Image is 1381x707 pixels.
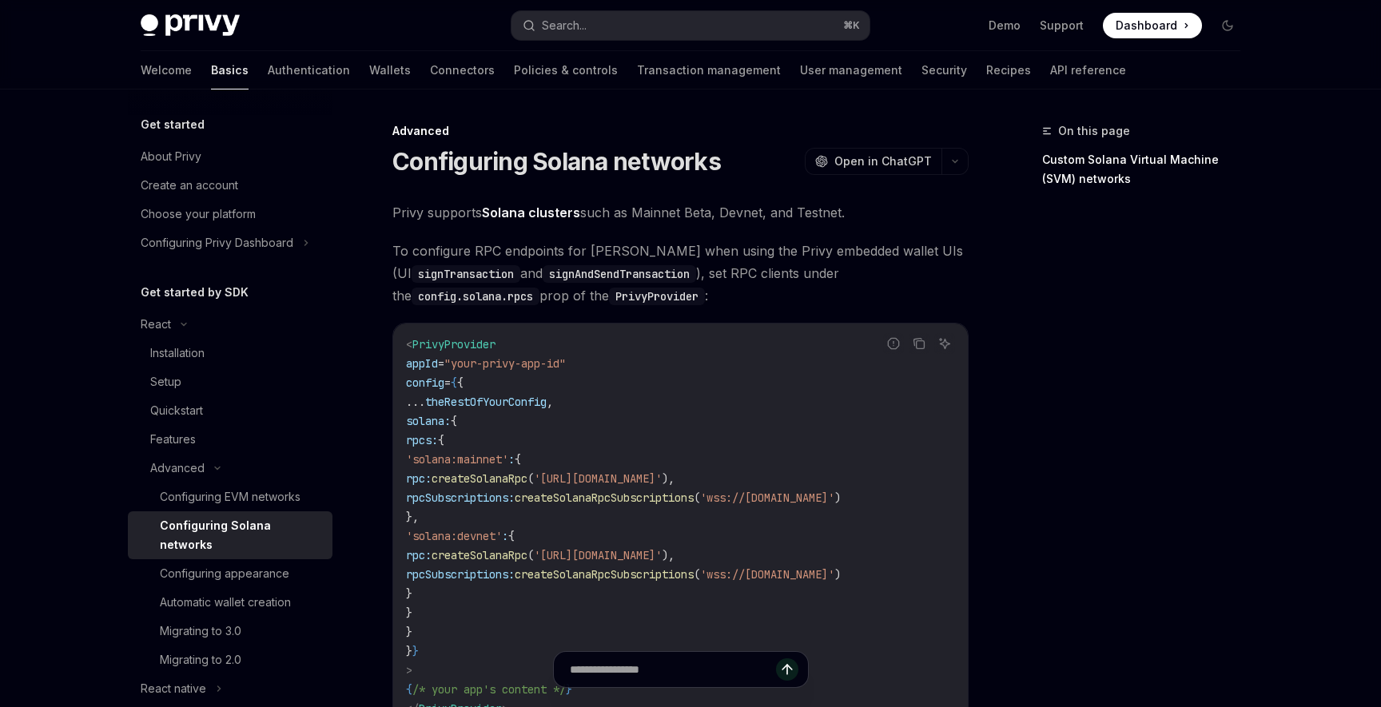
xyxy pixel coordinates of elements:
[451,414,457,428] span: {
[160,487,300,506] div: Configuring EVM networks
[392,123,969,139] div: Advanced
[843,19,860,32] span: ⌘ K
[662,471,675,486] span: ),
[989,18,1021,34] a: Demo
[211,51,249,89] a: Basics
[406,471,432,486] span: rpc:
[482,205,580,221] a: Solana clusters
[141,315,171,334] div: React
[141,115,205,134] h5: Get started
[909,333,929,354] button: Copy the contents from the code block
[128,483,332,511] a: Configuring EVM networks
[160,564,289,583] div: Configuring appearance
[534,548,662,562] span: '[URL][DOMAIN_NAME]'
[150,459,205,478] div: Advanced
[392,147,721,176] h1: Configuring Solana networks
[515,567,694,582] span: createSolanaRpcSubscriptions
[128,142,332,171] a: About Privy
[700,491,834,505] span: 'wss://[DOMAIN_NAME]'
[128,425,332,454] a: Features
[406,337,412,352] span: <
[515,452,521,467] span: {
[1215,13,1240,38] button: Toggle dark mode
[150,372,181,391] div: Setup
[662,548,675,562] span: ),
[406,606,412,620] span: }
[1050,51,1126,89] a: API reference
[543,265,696,283] code: signAndSendTransaction
[805,148,941,175] button: Open in ChatGPT
[141,679,206,698] div: React native
[934,333,955,354] button: Ask AI
[986,51,1031,89] a: Recipes
[141,51,192,89] a: Welcome
[776,658,798,681] button: Send message
[128,339,332,367] a: Installation
[1116,18,1177,34] span: Dashboard
[141,205,256,224] div: Choose your platform
[141,233,293,252] div: Configuring Privy Dashboard
[141,14,240,37] img: dark logo
[150,430,196,449] div: Features
[444,356,566,371] span: "your-privy-app-id"
[834,491,841,505] span: )
[412,337,495,352] span: PrivyProvider
[534,471,662,486] span: '[URL][DOMAIN_NAME]'
[369,51,411,89] a: Wallets
[128,200,332,228] a: Choose your platform
[406,375,444,390] span: config
[128,367,332,396] a: Setup
[128,588,332,617] a: Automatic wallet creation
[406,567,515,582] span: rpcSubscriptions:
[432,471,527,486] span: createSolanaRpc
[128,617,332,645] a: Migrating to 3.0
[150,344,205,363] div: Installation
[1103,13,1202,38] a: Dashboard
[160,622,241,641] div: Migrating to 3.0
[406,529,502,543] span: 'solana:devnet'
[438,433,444,447] span: {
[406,452,508,467] span: 'solana:mainnet'
[834,153,932,169] span: Open in ChatGPT
[406,586,412,601] span: }
[694,567,700,582] span: (
[451,375,457,390] span: {
[1040,18,1084,34] a: Support
[921,51,967,89] a: Security
[514,51,618,89] a: Policies & controls
[542,16,587,35] div: Search...
[406,548,432,562] span: rpc:
[406,510,419,524] span: },
[128,559,332,588] a: Configuring appearance
[1058,121,1130,141] span: On this page
[141,283,249,302] h5: Get started by SDK
[141,147,201,166] div: About Privy
[412,288,539,305] code: config.solana.rpcs
[160,650,241,669] div: Migrating to 2.0
[128,645,332,674] a: Migrating to 2.0
[141,176,238,195] div: Create an account
[609,288,705,305] code: PrivyProvider
[527,548,534,562] span: (
[128,396,332,425] a: Quickstart
[457,375,464,390] span: {
[268,51,350,89] a: Authentication
[406,356,438,371] span: appId
[1042,147,1253,192] a: Custom Solana Virtual Machine (SVM) networks
[150,401,203,420] div: Quickstart
[128,511,332,559] a: Configuring Solana networks
[392,240,969,307] span: To configure RPC endpoints for [PERSON_NAME] when using the Privy embedded wallet UIs (UI and ), ...
[547,395,553,409] span: ,
[128,171,332,200] a: Create an account
[412,644,419,658] span: }
[527,471,534,486] span: (
[444,375,451,390] span: =
[883,333,904,354] button: Report incorrect code
[406,625,412,639] span: }
[406,644,412,658] span: }
[406,395,425,409] span: ...
[515,491,694,505] span: createSolanaRpcSubscriptions
[694,491,700,505] span: (
[406,433,438,447] span: rpcs:
[406,491,515,505] span: rpcSubscriptions:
